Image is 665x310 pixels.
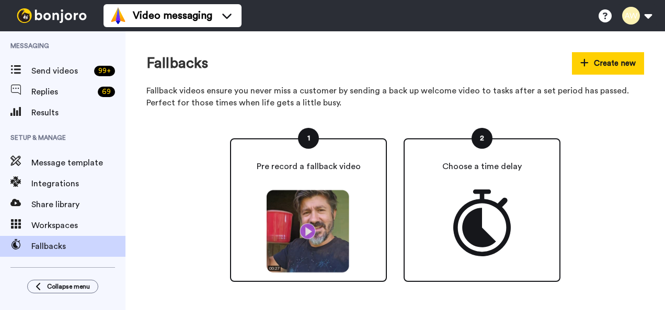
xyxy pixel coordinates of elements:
button: Create new [572,52,644,75]
span: Fallbacks [31,240,125,253]
span: Replies [31,86,94,98]
p: Pre record a fallback video [257,160,361,173]
div: 1 [298,128,319,149]
span: Message template [31,157,125,169]
span: Workspaces [31,219,125,232]
img: matt.png [262,189,354,273]
span: Results [31,106,125,119]
button: Collapse menu [27,280,98,293]
span: Send videos [31,65,90,77]
img: bj-logo-header-white.svg [13,8,91,23]
span: Share library [31,198,125,211]
p: Choose a time delay [442,160,522,173]
span: Integrations [31,177,125,190]
img: vm-color.svg [110,7,127,24]
div: 69 [98,87,115,97]
div: 2 [472,128,492,149]
span: Collapse menu [47,282,90,291]
div: 99 + [94,66,115,76]
span: Video messaging [133,8,212,23]
p: Fallback videos ensure you never miss a customer by sending a back up welcome video to tasks afte... [146,85,644,109]
h1: Fallbacks [146,55,208,71]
